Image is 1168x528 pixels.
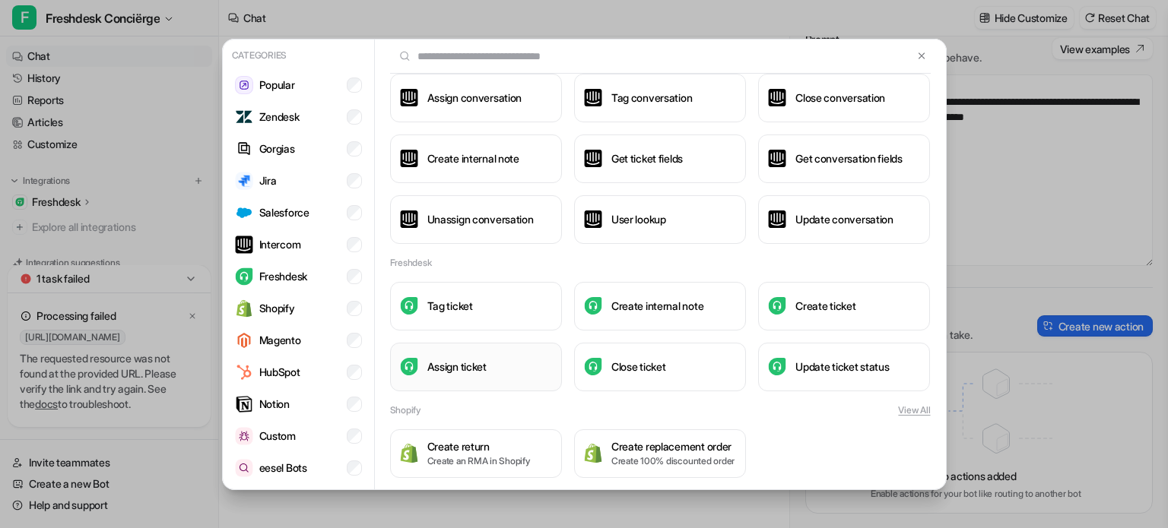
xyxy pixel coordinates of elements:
button: Assign conversationAssign conversation [390,74,562,122]
img: Get conversation fields [768,150,786,167]
button: Home [238,6,267,35]
h2: Freshdesk [390,256,432,270]
p: Magento [259,332,301,348]
h3: Create ticket [795,298,855,314]
p: Create 100% discounted order [611,454,735,468]
button: Close conversationClose conversation [758,74,930,122]
img: Close ticket [584,358,602,375]
img: Create internal note [584,297,602,315]
p: Jira [259,172,277,188]
img: Create ticket [768,297,786,315]
button: Create internal noteCreate internal note [574,282,746,330]
button: Update conversationUpdate conversation [758,195,930,244]
img: Unassign conversation [400,210,418,228]
h3: User lookup [611,211,666,227]
p: Active 1h ago [74,19,141,34]
button: Unassign conversationUnassign conversation [390,195,562,244]
button: Start recording [97,460,109,473]
img: Assign ticket [400,358,418,375]
h3: Close ticket [611,359,666,375]
img: Tag conversation [584,89,602,106]
h3: Unassign conversation [427,211,534,227]
button: Tag ticketTag ticket [390,282,562,330]
button: Send a message… [261,454,285,479]
p: Custom [259,428,296,444]
h3: Update conversation [795,211,893,227]
img: Tag ticket [400,297,418,315]
p: Popular [259,77,295,93]
button: View All [898,403,930,417]
h3: Close conversation [795,90,885,106]
img: Create return [400,443,418,463]
textarea: Message… [13,428,291,454]
i: Articles > Corrections & Facts [56,156,214,168]
button: Update ticket statusUpdate ticket status [758,343,930,391]
h2: Shopify [390,403,421,417]
div: Hope this clears things up! Let me know if anything else comes up! [24,259,237,289]
button: Get conversation fieldsGet conversation fields [758,134,930,183]
p: eesel Bots [259,460,307,476]
h3: Create replacement order [611,438,735,454]
h3: Get conversation fields [795,150,903,166]
h3: Create internal note [427,150,519,166]
button: Emoji picker [24,460,36,473]
h3: Create return [427,438,530,454]
p: Salesforce [259,204,309,220]
div: Close [267,6,294,33]
img: Get ticket fields [584,150,602,167]
h3: Get ticket fields [611,150,683,166]
h3: Assign conversation [427,90,522,106]
p: Zendesk [259,109,300,125]
p: Shopify [259,300,295,316]
button: Close ticketClose ticket [574,343,746,391]
h3: Create internal note [611,298,703,314]
img: User lookup [584,210,602,228]
p: Freshdesk [259,268,307,284]
img: Profile image for eesel [43,8,68,33]
button: User lookupUser lookup [574,195,746,244]
p: Gorgias [259,141,295,157]
button: go back [10,6,39,35]
button: Create ticketCreate ticket [758,282,930,330]
button: Assign ticketAssign ticket [390,343,562,391]
p: Notion [259,396,290,412]
p: Create an RMA in Shopify [427,454,530,468]
img: Create internal note [400,150,418,167]
img: Assign conversation [400,89,418,106]
h3: Assign ticket [427,359,487,375]
b: Live [170,200,195,212]
img: Create replacement order [584,443,602,463]
button: Create returnCreate returnCreate an RMA in Shopify [390,429,562,478]
div: As I mentioned earlier, you’ll find all your corrections in the dashboard under . From there, you... [24,125,237,259]
div: Thanks, Kyva ​ [24,289,237,348]
button: Get ticket fieldsGet ticket fields [574,134,746,183]
button: Create replacement orderCreate replacement orderCreate 100% discounted order [574,429,746,478]
h3: Tag ticket [427,298,473,314]
p: Categories [229,46,368,65]
p: Intercom [259,236,301,252]
button: Create internal noteCreate internal note [390,134,562,183]
button: Gif picker [48,460,60,473]
h1: eesel [74,8,106,19]
i: “help me correct this using my PDF files” [24,66,214,93]
b: Draft [78,200,109,212]
img: Update ticket status [768,358,786,375]
img: Close conversation [768,89,786,106]
h3: Tag conversation [611,90,693,106]
button: Tag conversationTag conversation [574,74,746,122]
p: HubSpot [259,364,300,380]
button: Upload attachment [72,460,84,473]
h3: Update ticket status [795,359,889,375]
img: Update conversation [768,210,786,228]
